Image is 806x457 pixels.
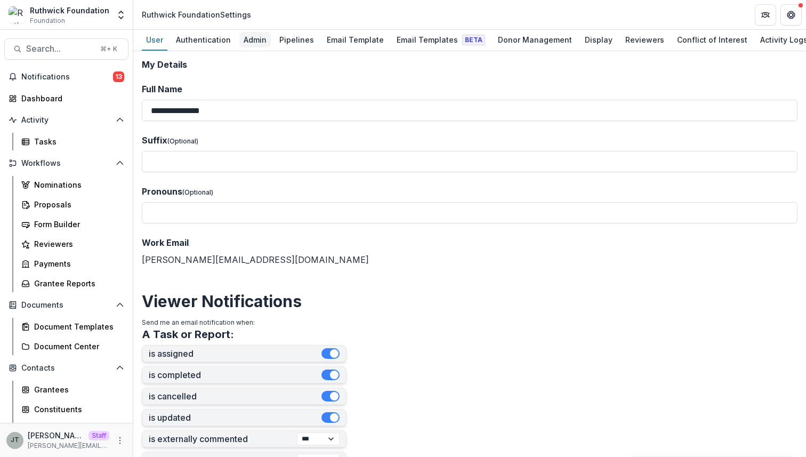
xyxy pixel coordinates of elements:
span: Pronouns [142,186,182,197]
a: Document Templates [17,318,128,335]
div: Document Templates [34,321,120,332]
div: Admin [239,32,271,47]
a: Communications [17,420,128,438]
div: Grantee Reports [34,278,120,289]
a: Reviewers [621,30,668,51]
a: Email Template [323,30,388,51]
div: Ruthwick Foundation [30,5,109,16]
div: [PERSON_NAME][EMAIL_ADDRESS][DOMAIN_NAME] [142,236,797,266]
a: Conflict of Interest [673,30,752,51]
h2: Viewer Notifications [142,292,797,311]
button: More [114,434,126,447]
span: (Optional) [182,188,213,196]
button: Open Contacts [4,359,128,376]
a: Nominations [17,176,128,194]
nav: breadcrumb [138,7,255,22]
a: Donor Management [494,30,576,51]
a: Constituents [17,400,128,418]
label: is externally commented [149,434,297,444]
a: Grantees [17,381,128,398]
div: Display [581,32,617,47]
div: Reviewers [34,238,120,250]
div: Form Builder [34,219,120,230]
label: is assigned [149,349,321,359]
a: Document Center [17,338,128,355]
div: Nominations [34,179,120,190]
a: Display [581,30,617,51]
a: Authentication [172,30,235,51]
span: Suffix [142,135,167,146]
span: Work Email [142,237,189,248]
span: Foundation [30,16,65,26]
label: is updated [149,413,321,423]
div: Proposals [34,199,120,210]
h3: A Task or Report: [142,328,234,341]
span: Documents [21,301,111,310]
div: Email Templates [392,32,489,47]
span: Contacts [21,364,111,373]
button: Partners [755,4,776,26]
div: ⌘ + K [98,43,119,55]
div: Joyce N Temelio [11,437,19,444]
div: Dashboard [21,93,120,104]
button: Notifications13 [4,68,128,85]
div: Reviewers [621,32,668,47]
span: Send me an email notification when: [142,318,255,326]
a: Proposals [17,196,128,213]
a: Dashboard [4,90,128,107]
span: Search... [26,44,94,54]
span: Full Name [142,84,182,94]
div: Document Center [34,341,120,352]
div: Authentication [172,32,235,47]
span: Activity [21,116,111,125]
div: Ruthwick Foundation Settings [142,9,251,20]
p: [PERSON_NAME] [28,430,84,441]
span: Beta [462,35,485,45]
a: User [142,30,167,51]
span: Notifications [21,73,113,82]
button: Search... [4,38,128,60]
span: Workflows [21,159,111,168]
a: Pipelines [275,30,318,51]
button: Open Workflows [4,155,128,172]
a: Form Builder [17,215,128,233]
p: Staff [88,431,109,440]
a: Tasks [17,133,128,150]
a: Grantee Reports [17,275,128,292]
button: Get Help [780,4,802,26]
img: Ruthwick Foundation [9,6,26,23]
div: Constituents [34,404,120,415]
label: is completed [149,370,321,380]
a: Payments [17,255,128,272]
button: Open Activity [4,111,128,129]
div: Grantees [34,384,120,395]
button: Open entity switcher [114,4,128,26]
a: Email Templates Beta [392,30,489,51]
div: Pipelines [275,32,318,47]
div: Email Template [323,32,388,47]
div: Donor Management [494,32,576,47]
div: Tasks [34,136,120,147]
label: is cancelled [149,391,321,402]
div: User [142,32,167,47]
span: (Optional) [167,137,198,145]
div: Payments [34,258,120,269]
a: Reviewers [17,235,128,253]
h2: My Details [142,60,797,70]
a: Admin [239,30,271,51]
span: 13 [113,71,124,82]
p: [PERSON_NAME][EMAIL_ADDRESS][DOMAIN_NAME] [28,441,109,451]
div: Conflict of Interest [673,32,752,47]
button: Open Documents [4,296,128,314]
